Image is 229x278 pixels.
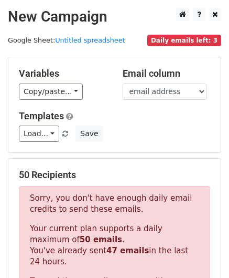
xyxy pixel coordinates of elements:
a: Untitled spreadsheet [55,36,125,44]
p: Your current plan supports a daily maximum of . You've already sent in the last 24 hours. [30,223,199,267]
a: Daily emails left: 3 [147,36,221,44]
a: Templates [19,110,64,121]
a: Copy/paste... [19,84,83,100]
strong: 50 emails [80,235,122,244]
button: Save [75,126,103,142]
strong: 47 emails [106,246,149,255]
h5: 50 Recipients [19,169,210,181]
small: Google Sheet: [8,36,125,44]
p: Sorry, you don't have enough daily email credits to send these emails. [30,193,199,215]
h5: Variables [19,68,107,79]
h5: Email column [123,68,211,79]
iframe: Chat Widget [177,228,229,278]
a: Load... [19,126,59,142]
span: Daily emails left: 3 [147,35,221,46]
h2: New Campaign [8,8,221,26]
